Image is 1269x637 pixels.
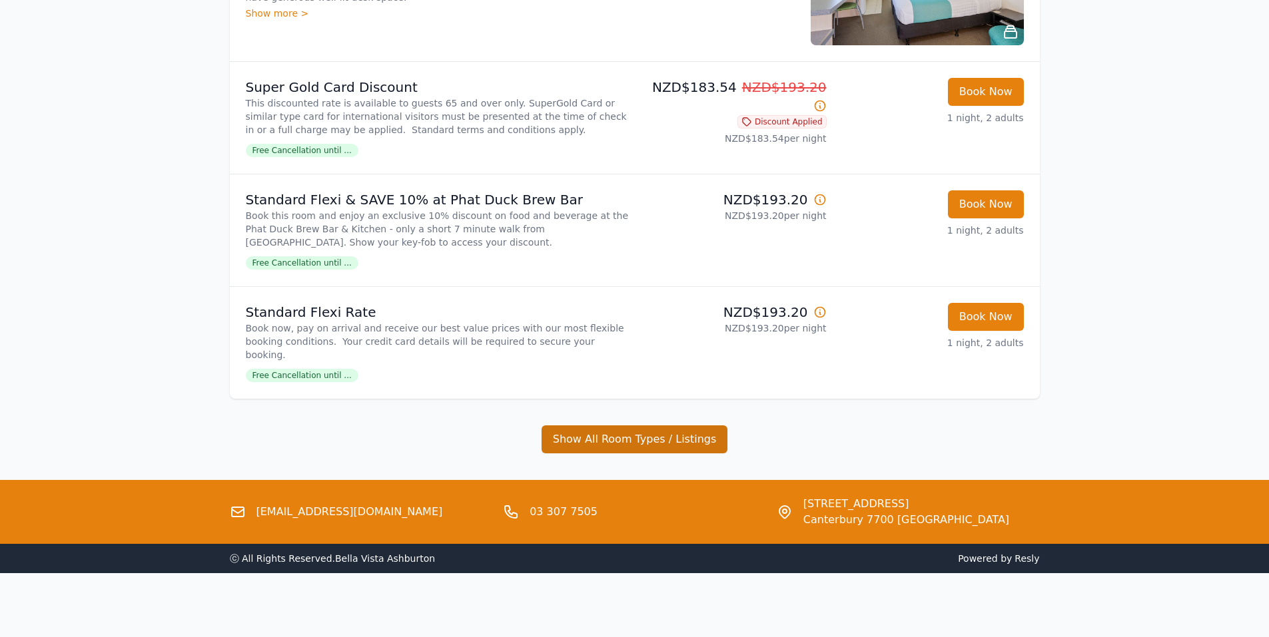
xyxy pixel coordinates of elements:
p: NZD$193.20 [640,303,827,321]
p: Book this room and enjoy an exclusive 10% discount on food and beverage at the Phat Duck Brew Bar... [246,209,630,249]
span: [STREET_ADDRESS] [803,496,1009,512]
p: 1 night, 2 adults [837,224,1024,237]
p: Book now, pay on arrival and receive our best value prices with our most flexible booking conditi... [246,321,630,361]
span: Canterbury 7700 [GEOGRAPHIC_DATA] [803,512,1009,528]
a: 03 307 7505 [530,504,598,520]
p: Standard Flexi & SAVE 10% at Phat Duck Brew Bar [246,190,630,209]
button: Book Now [948,303,1024,331]
p: This discounted rate is available to guests 65 and over only. SuperGold Card or similar type card... [246,97,630,136]
button: Show All Room Types / Listings [542,425,728,453]
a: [EMAIL_ADDRESS][DOMAIN_NAME] [256,504,443,520]
p: 1 night, 2 adults [837,336,1024,349]
div: Show more > [246,7,795,20]
p: 1 night, 2 adults [837,111,1024,124]
p: NZD$183.54 per night [640,132,827,145]
span: NZD$193.20 [742,79,827,95]
p: Standard Flexi Rate [246,303,630,321]
p: NZD$193.20 per night [640,321,827,335]
span: Discount Applied [737,115,827,128]
p: NZD$193.20 per night [640,209,827,222]
p: NZD$183.54 [640,78,827,115]
button: Book Now [948,190,1024,218]
span: Free Cancellation until ... [246,144,358,157]
span: Free Cancellation until ... [246,369,358,382]
span: ⓒ All Rights Reserved. Bella Vista Ashburton [230,553,436,564]
span: Free Cancellation until ... [246,256,358,270]
button: Book Now [948,78,1024,106]
p: Super Gold Card Discount [246,78,630,97]
span: Powered by [640,552,1040,565]
p: NZD$193.20 [640,190,827,209]
a: Resly [1015,553,1039,564]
